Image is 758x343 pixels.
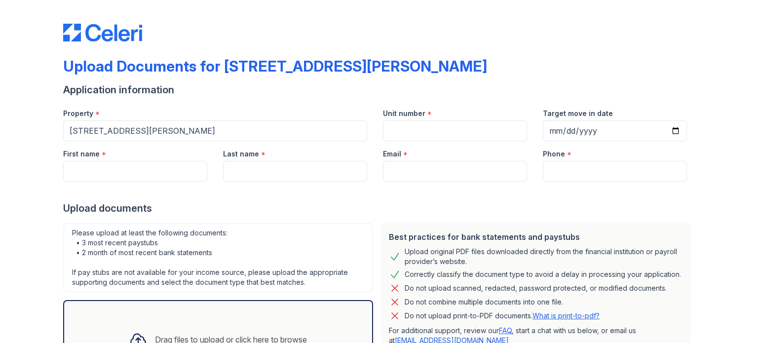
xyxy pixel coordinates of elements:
label: First name [63,149,100,159]
label: Target move in date [543,109,613,118]
p: Do not upload print-to-PDF documents. [405,311,600,321]
div: Upload original PDF files downloaded directly from the financial institution or payroll provider’... [405,247,683,267]
a: FAQ [499,326,512,335]
div: Application information [63,83,695,97]
label: Email [383,149,401,159]
label: Last name [223,149,259,159]
a: What is print-to-pdf? [532,311,600,320]
div: Best practices for bank statements and paystubs [389,231,683,243]
label: Unit number [383,109,425,118]
div: Do not combine multiple documents into one file. [405,296,563,308]
div: Do not upload scanned, redacted, password protected, or modified documents. [405,282,667,294]
div: Please upload at least the following documents: • 3 most recent paystubs • 2 month of most recent... [63,223,373,292]
label: Property [63,109,93,118]
div: Correctly classify the document type to avoid a delay in processing your application. [405,268,681,280]
label: Phone [543,149,565,159]
img: CE_Logo_Blue-a8612792a0a2168367f1c8372b55b34899dd931a85d93a1a3d3e32e68fde9ad4.png [63,24,142,41]
div: Upload documents [63,201,695,215]
div: Upload Documents for [STREET_ADDRESS][PERSON_NAME] [63,57,487,75]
